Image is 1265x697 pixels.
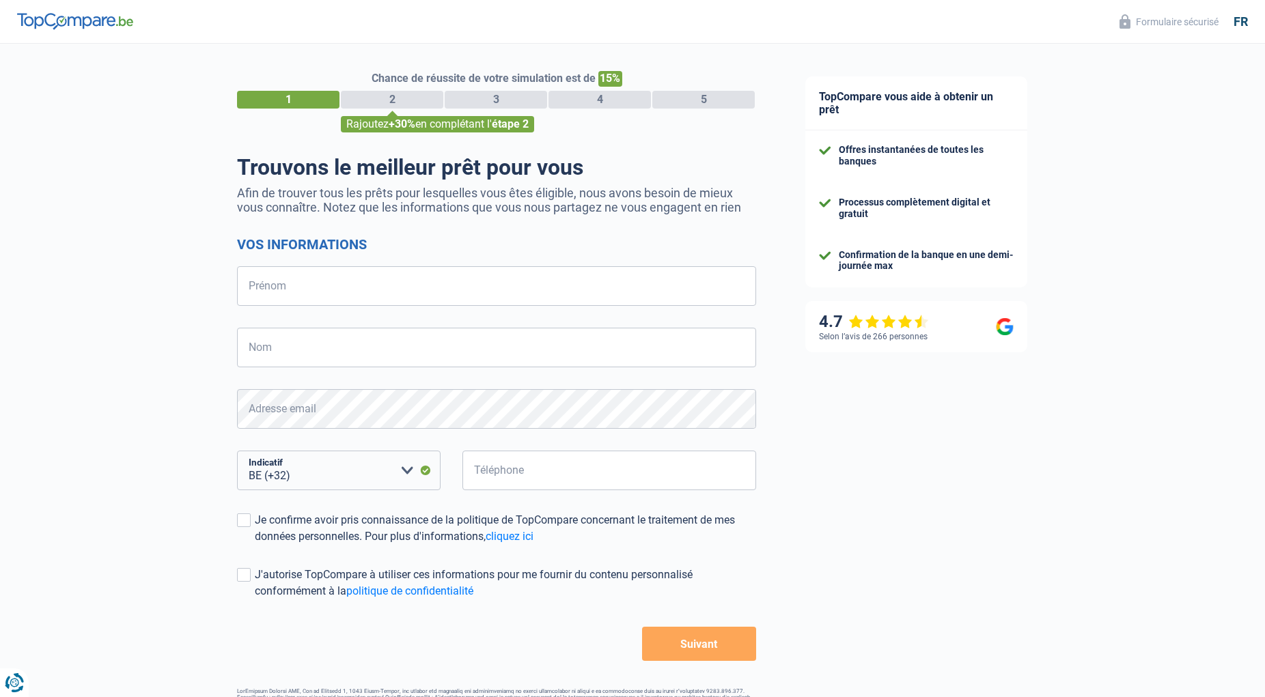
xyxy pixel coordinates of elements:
[839,144,1014,167] div: Offres instantanées de toutes les banques
[642,627,756,661] button: Suivant
[372,72,596,85] span: Chance de réussite de votre simulation est de
[237,91,339,109] div: 1
[17,13,133,29] img: TopCompare Logo
[598,71,622,87] span: 15%
[486,530,533,543] a: cliquez ici
[389,117,415,130] span: +30%
[805,76,1027,130] div: TopCompare vous aide à obtenir un prêt
[819,332,928,341] div: Selon l’avis de 266 personnes
[1234,14,1248,29] div: fr
[341,91,443,109] div: 2
[839,197,1014,220] div: Processus complètement digital et gratuit
[445,91,547,109] div: 3
[819,312,929,332] div: 4.7
[652,91,755,109] div: 5
[341,116,534,132] div: Rajoutez en complétant l'
[237,154,756,180] h1: Trouvons le meilleur prêt pour vous
[462,451,756,490] input: 401020304
[1111,10,1227,33] button: Formulaire sécurisé
[839,249,1014,272] div: Confirmation de la banque en une demi-journée max
[255,512,756,545] div: Je confirme avoir pris connaissance de la politique de TopCompare concernant le traitement de mes...
[346,584,473,597] a: politique de confidentialité
[492,117,529,130] span: étape 2
[237,236,756,253] h2: Vos informations
[255,567,756,599] div: J'autorise TopCompare à utiliser ces informations pour me fournir du contenu personnalisé conform...
[237,186,756,214] p: Afin de trouver tous les prêts pour lesquelles vous êtes éligible, nous avons besoin de mieux vou...
[548,91,651,109] div: 4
